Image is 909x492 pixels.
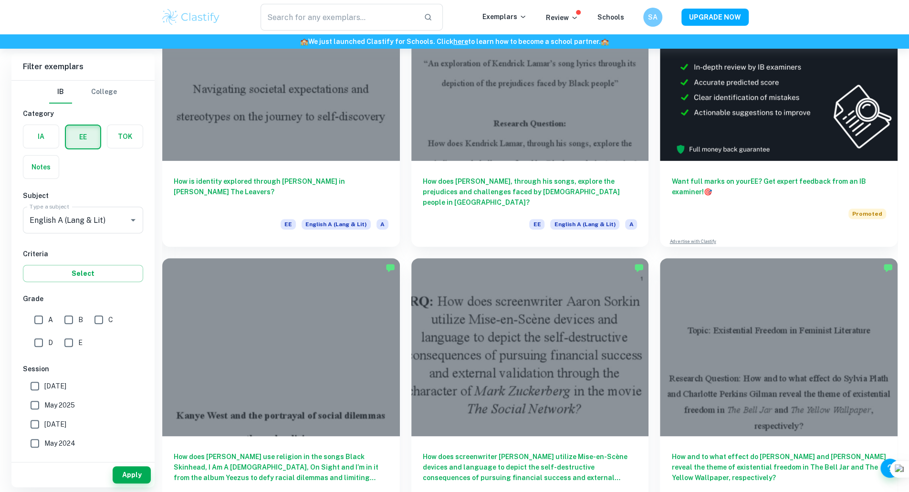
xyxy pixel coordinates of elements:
[44,400,75,410] span: May 2025
[601,38,609,45] span: 🏫
[78,337,83,348] span: E
[161,8,221,27] img: Clastify logo
[91,81,117,104] button: College
[107,125,143,148] button: TOK
[529,219,544,230] span: EE
[634,263,644,272] img: Marked
[23,364,143,374] h6: Session
[669,238,716,245] a: Advertise with Clastify
[126,213,140,227] button: Open
[23,265,143,282] button: Select
[113,466,151,483] button: Apply
[386,263,395,272] img: Marked
[302,219,371,230] span: English A (Lang & Lit)
[48,337,53,348] span: D
[261,4,417,31] input: Search for any exemplars...
[49,81,117,104] div: Filter type choice
[23,108,143,119] h6: Category
[23,190,143,201] h6: Subject
[671,176,886,197] h6: Want full marks on your EE ? Get expert feedback from an IB examiner!
[11,53,155,80] h6: Filter exemplars
[281,219,296,230] span: EE
[300,38,308,45] span: 🏫
[174,176,388,208] h6: How is identity explored through [PERSON_NAME] in [PERSON_NAME] The Leavers?
[23,249,143,259] h6: Criteria
[2,36,907,47] h6: We just launched Clastify for Schools. Click to learn how to become a school partner.
[23,293,143,304] h6: Grade
[376,219,388,230] span: A
[174,451,388,483] h6: How does [PERSON_NAME] use religion in the songs Black Skinhead, I Am A [DEMOGRAPHIC_DATA], On Si...
[44,457,66,468] span: [DATE]
[550,219,619,230] span: English A (Lang & Lit)
[30,202,69,210] label: Type a subject
[625,219,637,230] span: A
[883,263,893,272] img: Marked
[597,13,624,21] a: Schools
[703,188,711,196] span: 🎯
[880,459,899,478] button: Help and Feedback
[681,9,749,26] button: UPGRADE NOW
[78,314,83,325] span: B
[482,11,527,22] p: Exemplars
[23,156,59,178] button: Notes
[23,125,59,148] button: IA
[848,209,886,219] span: Promoted
[643,8,662,27] button: SA
[44,438,75,449] span: May 2024
[671,451,886,483] h6: How and to what effect do [PERSON_NAME] and [PERSON_NAME] reveal the theme of existential freedom...
[66,126,100,148] button: EE
[546,12,578,23] p: Review
[44,381,66,391] span: [DATE]
[49,81,72,104] button: IB
[48,314,53,325] span: A
[647,12,658,22] h6: SA
[453,38,468,45] a: here
[108,314,113,325] span: C
[423,176,637,208] h6: How does [PERSON_NAME], through his songs, explore the prejudices and challenges faced by [DEMOGR...
[423,451,637,483] h6: How does screenwriter [PERSON_NAME] utilize Mise-en-Scène devices and language to depict the self...
[44,419,66,429] span: [DATE]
